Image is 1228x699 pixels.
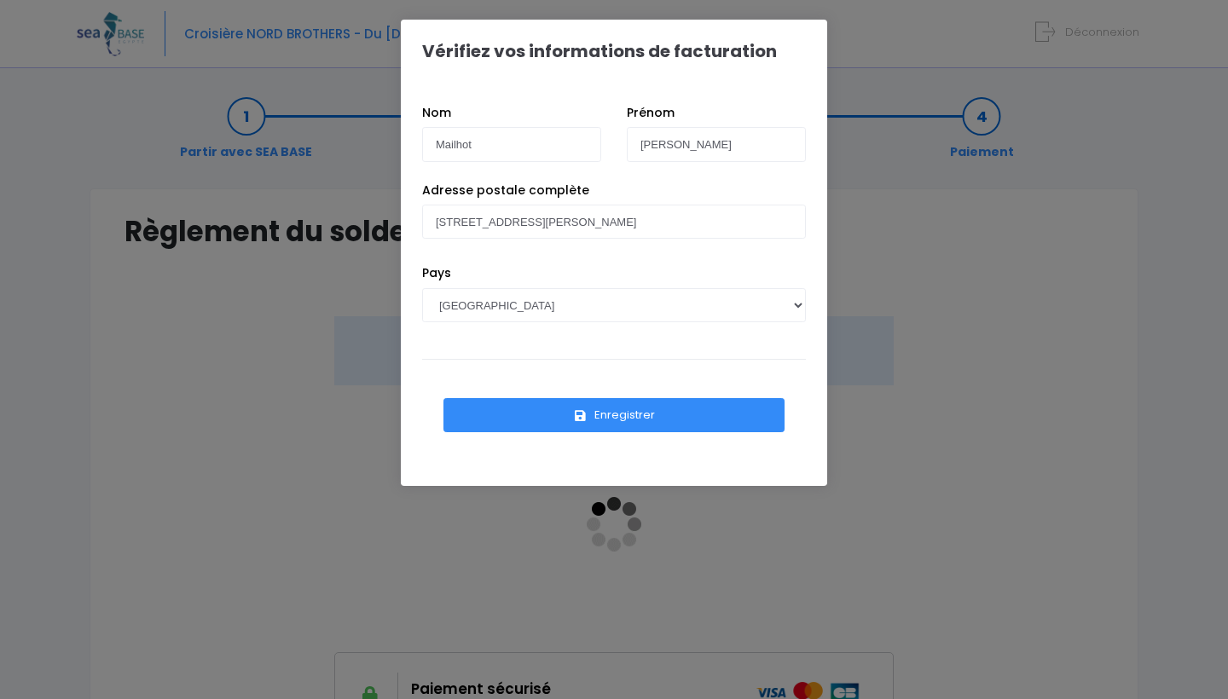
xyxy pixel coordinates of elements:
label: Pays [422,264,451,282]
label: Nom [422,104,451,122]
label: Adresse postale complète [422,182,589,199]
h1: Vérifiez vos informations de facturation [422,41,777,61]
label: Prénom [627,104,675,122]
button: Enregistrer [443,398,785,432]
